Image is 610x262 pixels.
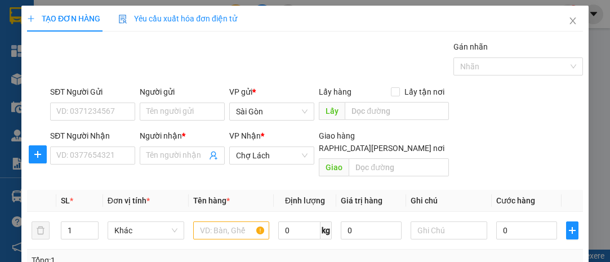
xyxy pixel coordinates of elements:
[229,86,314,98] div: VP gửi
[193,196,229,205] span: Tên hàng
[349,158,448,176] input: Dọc đường
[496,196,535,205] span: Cước hàng
[32,221,50,239] button: delete
[236,147,308,164] span: Chợ Lách
[29,145,47,163] button: plus
[285,196,325,205] span: Định lượng
[114,222,177,239] span: Khác
[140,86,225,98] div: Người gửi
[406,190,492,212] th: Ghi chú
[566,221,578,239] button: plus
[209,151,218,160] span: user-add
[319,131,355,140] span: Giao hàng
[320,221,332,239] span: kg
[411,221,487,239] input: Ghi Chú
[108,196,150,205] span: Đơn vị tính
[193,221,269,239] input: VD: Bàn, Ghế
[557,6,589,37] button: Close
[27,15,35,23] span: plus
[140,130,225,142] div: Người nhận
[29,150,46,159] span: plus
[568,16,577,25] span: close
[236,103,308,120] span: Sài Gòn
[453,42,488,51] label: Gán nhãn
[50,130,135,142] div: SĐT Người Nhận
[229,131,261,140] span: VP Nhận
[341,196,382,205] span: Giá trị hàng
[341,221,402,239] input: 0
[319,102,345,120] span: Lấy
[50,86,135,98] div: SĐT Người Gửi
[319,87,351,96] span: Lấy hàng
[291,142,449,154] span: [GEOGRAPHIC_DATA][PERSON_NAME] nơi
[118,14,237,23] span: Yêu cầu xuất hóa đơn điện tử
[118,15,127,24] img: icon
[345,102,448,120] input: Dọc đường
[400,86,449,98] span: Lấy tận nơi
[61,196,70,205] span: SL
[27,14,100,23] span: TẠO ĐƠN HÀNG
[319,158,349,176] span: Giao
[567,226,578,235] span: plus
